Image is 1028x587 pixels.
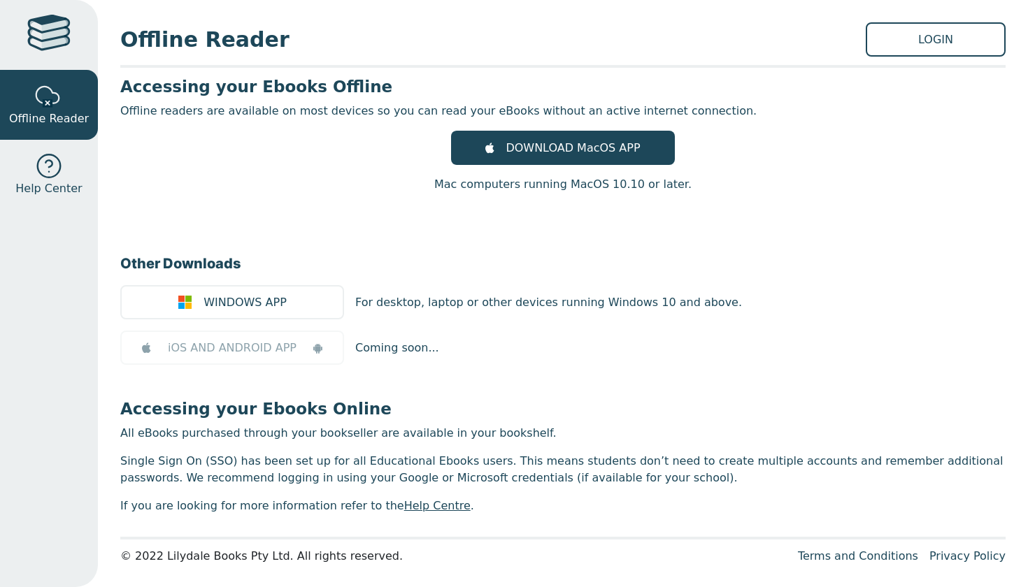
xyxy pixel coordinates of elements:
[120,425,1006,442] p: All eBooks purchased through your bookseller are available in your bookshelf.
[120,76,1006,97] h3: Accessing your Ebooks Offline
[204,294,287,311] span: WINDOWS APP
[434,176,692,193] p: Mac computers running MacOS 10.10 or later.
[120,253,1006,274] h3: Other Downloads
[866,22,1006,57] a: LOGIN
[120,548,787,565] div: © 2022 Lilydale Books Pty Ltd. All rights reserved.
[120,24,866,55] span: Offline Reader
[120,498,1006,514] p: If you are looking for more information refer to the .
[404,499,471,512] a: Help Centre
[506,140,640,157] span: DOWNLOAD MacOS APP
[120,398,1006,419] h3: Accessing your Ebooks Online
[355,340,439,356] p: Coming soon...
[451,131,675,165] a: DOWNLOAD MacOS APP
[120,103,1006,119] p: Offline readers are available on most devices so you can read your eBooks without an active inter...
[929,549,1006,563] a: Privacy Policy
[355,294,742,311] p: For desktop, laptop or other devices running Windows 10 and above.
[9,110,89,127] span: Offline Reader
[120,285,344,319] a: WINDOWS APP
[15,180,82,197] span: Help Center
[168,340,297,356] span: iOS AND ANDROID APP
[798,549,918,563] a: Terms and Conditions
[120,453,1006,486] p: Single Sign On (SSO) has been set up for all Educational Ebooks users. This means students don’t ...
